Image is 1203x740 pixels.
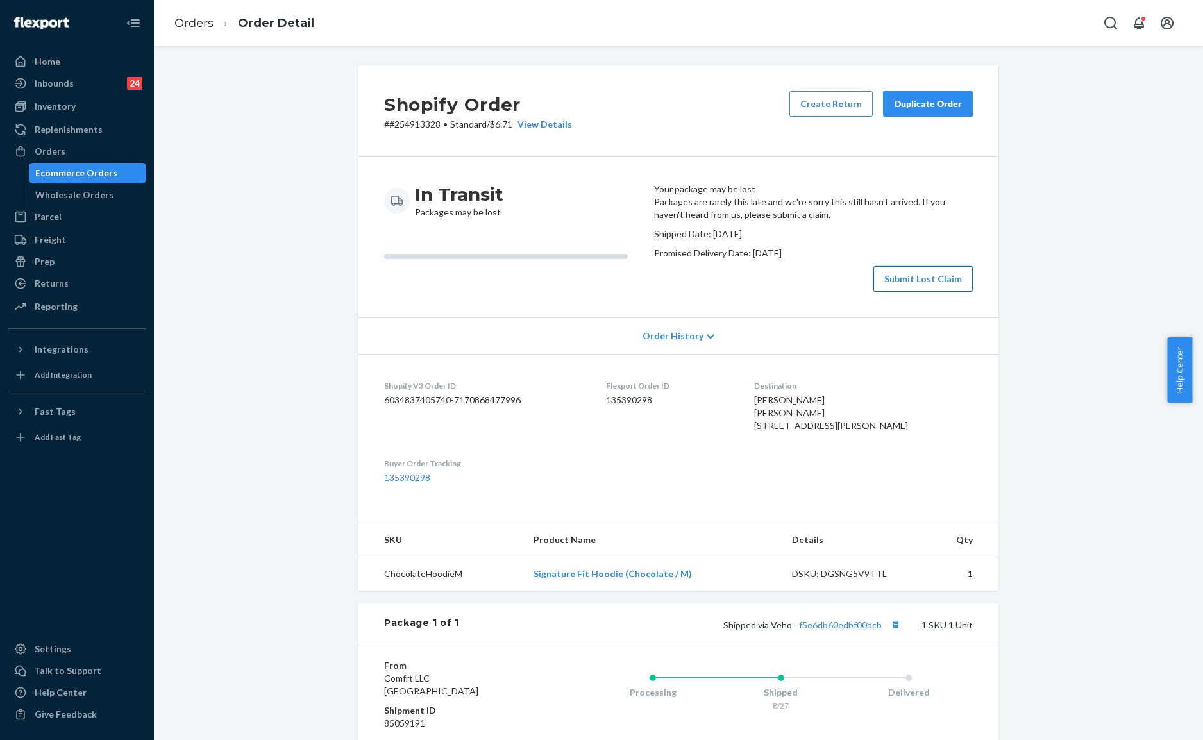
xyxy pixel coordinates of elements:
a: Add Integration [8,365,146,385]
span: Comfrt LLC [GEOGRAPHIC_DATA] [384,673,478,696]
a: Replenishments [8,119,146,140]
th: Product Name [523,523,782,557]
a: Wholesale Orders [29,185,147,205]
span: [PERSON_NAME] [PERSON_NAME] [STREET_ADDRESS][PERSON_NAME] [754,394,908,431]
button: Help Center [1167,337,1192,403]
div: Wholesale Orders [35,189,114,201]
div: Home [35,55,60,68]
img: Flexport logo [14,17,69,29]
div: Add Integration [35,369,92,380]
a: Reporting [8,296,146,317]
a: Ecommerce Orders [29,163,147,183]
button: Give Feedback [8,704,146,725]
div: Reporting [35,300,78,313]
div: Packages may be lost [415,183,503,219]
button: View Details [512,118,572,131]
ol: breadcrumbs [164,4,324,42]
a: Order Detail [238,16,314,30]
button: Open account menu [1154,10,1180,36]
div: Delivered [845,686,973,699]
p: Shipped Date: [DATE] [654,228,973,240]
header: Your package may be lost [654,183,973,196]
div: 8/27 [717,700,845,711]
div: Inventory [35,100,76,113]
a: Inventory [8,96,146,117]
a: Freight [8,230,146,250]
div: Returns [35,277,69,290]
div: Settings [35,643,71,655]
div: Package 1 of 1 [384,616,459,633]
h3: In Transit [415,183,503,206]
a: Help Center [8,682,146,703]
div: DSKU: DGSNG5V9TTL [792,568,913,580]
h2: Shopify Order [384,91,572,118]
div: Freight [35,233,66,246]
div: Inbounds [35,77,74,90]
dt: Buyer Order Tracking [384,458,585,469]
a: Returns [8,273,146,294]
a: Add Fast Tag [8,427,146,448]
span: • [443,119,448,130]
a: Parcel [8,206,146,227]
a: 135390298 [384,472,430,483]
dt: Flexport Order ID [606,380,734,391]
p: Packages are rarely this late and we're sorry this still hasn't arrived. If you haven't heard fro... [654,196,973,221]
a: Talk to Support [8,660,146,681]
div: Prep [35,255,55,268]
td: ChocolateHoodieM [358,557,523,591]
span: Standard [450,119,487,130]
th: SKU [358,523,523,557]
a: Home [8,51,146,72]
p: Promised Delivery Date: [DATE] [654,247,973,260]
a: Prep [8,251,146,272]
a: Signature Fit Hoodie (Chocolate / M) [534,568,692,579]
span: Shipped via Veho [723,619,904,630]
dd: 85059191 [384,717,537,730]
a: Inbounds24 [8,73,146,94]
button: Copy tracking number [887,616,904,633]
dt: Destination [754,380,973,391]
div: Parcel [35,210,62,223]
div: Integrations [35,343,88,356]
button: Close Navigation [121,10,146,36]
p: # #254913328 / $6.71 [384,118,572,131]
button: Create Return [789,91,873,117]
div: Talk to Support [35,664,101,677]
dt: Shipment ID [384,704,537,717]
dt: From [384,659,537,672]
a: Settings [8,639,146,659]
td: 1 [923,557,998,591]
button: Duplicate Order [883,91,973,117]
a: f5e6db60edbf00bcb [799,619,882,630]
dd: 135390298 [606,394,734,407]
div: 1 SKU 1 Unit [459,616,973,633]
div: Orders [35,145,65,158]
span: Order History [643,330,703,342]
th: Qty [923,523,998,557]
th: Details [782,523,923,557]
div: Ecommerce Orders [35,167,117,180]
div: Add Fast Tag [35,432,81,442]
a: Orders [174,16,214,30]
div: Give Feedback [35,708,97,721]
div: 24 [127,77,142,90]
dt: Shopify V3 Order ID [384,380,585,391]
div: Replenishments [35,123,103,136]
a: Orders [8,141,146,162]
div: Duplicate Order [894,97,962,110]
div: Fast Tags [35,405,76,418]
dd: 6034837405740-7170868477996 [384,394,585,407]
button: Integrations [8,339,146,360]
div: Shipped [717,686,845,699]
button: Open notifications [1126,10,1152,36]
button: Fast Tags [8,401,146,422]
div: Processing [589,686,717,699]
div: Help Center [35,686,87,699]
button: Open Search Box [1098,10,1123,36]
button: Submit Lost Claim [873,266,973,292]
